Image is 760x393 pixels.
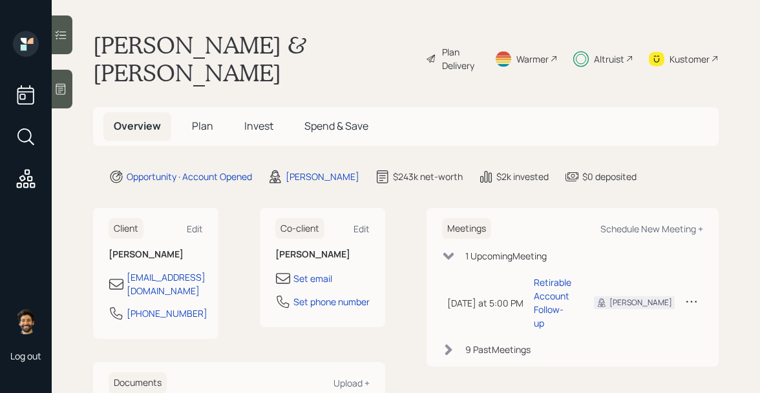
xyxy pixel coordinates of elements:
[516,52,549,66] div: Warmer
[442,45,479,72] div: Plan Delivery
[333,377,370,389] div: Upload +
[127,270,206,297] div: [EMAIL_ADDRESS][DOMAIN_NAME]
[354,223,370,235] div: Edit
[109,249,203,260] h6: [PERSON_NAME]
[582,170,637,183] div: $0 deposited
[393,170,463,183] div: $243k net-worth
[447,296,523,310] div: [DATE] at 5:00 PM
[594,52,624,66] div: Altruist
[670,52,710,66] div: Kustomer
[609,297,672,308] div: [PERSON_NAME]
[496,170,549,183] div: $2k invested
[275,218,324,239] h6: Co-client
[13,308,39,334] img: eric-schwartz-headshot.png
[534,276,573,330] div: Retirable Account Follow-up
[600,223,703,235] div: Schedule New Meeting +
[127,170,252,183] div: Opportunity · Account Opened
[293,272,332,285] div: Set email
[192,119,213,133] span: Plan
[93,31,416,86] h1: [PERSON_NAME] & [PERSON_NAME]
[275,249,370,260] h6: [PERSON_NAME]
[286,170,359,183] div: [PERSON_NAME]
[293,295,370,308] div: Set phone number
[127,307,207,320] div: [PHONE_NUMBER]
[465,249,547,263] div: 1 Upcoming Meeting
[244,119,273,133] span: Invest
[109,218,143,239] h6: Client
[465,343,531,356] div: 9 Past Meeting s
[304,119,368,133] span: Spend & Save
[442,218,491,239] h6: Meetings
[10,350,41,362] div: Log out
[114,119,161,133] span: Overview
[187,223,203,235] div: Edit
